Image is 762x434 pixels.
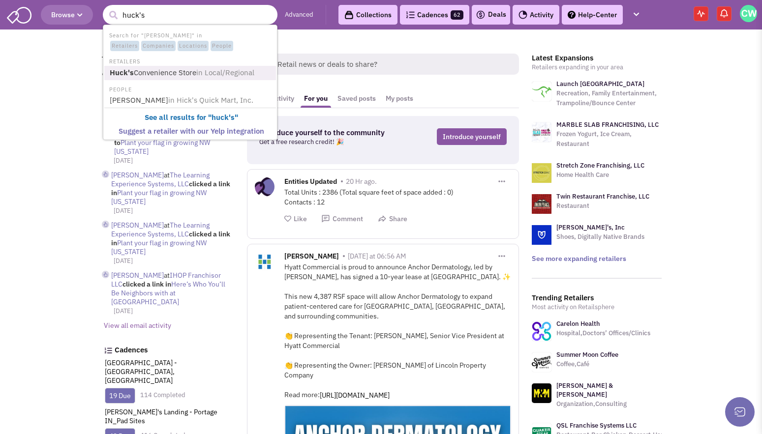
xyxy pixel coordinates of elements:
a: [PERSON_NAME]in Hick's Quick Mart, Inc. [107,94,275,107]
img: help.png [568,11,576,19]
div: at [111,271,235,306]
p: Frozen Yogurt, Ice Cream, Restaurant [556,129,662,149]
a: [PERSON_NAME]'s Landing - Portage IN_Pad Sites [105,407,217,425]
a: [URL][DOMAIN_NAME] [320,390,457,400]
a: Suggest a retailer with our Yelp integration [107,125,275,138]
span: Companies [141,41,176,52]
span: Plant your flag in growing NW [US_STATE] [111,188,207,206]
p: Recreation, Family Entertainment, Trampoline/Bounce Center [556,88,662,108]
span: clicked a link in [122,280,171,289]
a: Twin Restaurant Franchise, LLC [556,192,649,201]
li: PEOPLE [104,84,276,94]
button: Share [378,214,407,224]
p: Retailers expanding in your area [532,62,662,72]
b: See all results for " " [145,113,238,122]
p: [DATE] [114,206,235,216]
span: Locations [178,41,209,52]
div: at [111,171,235,206]
span: Browse [51,10,83,19]
a: Collections [338,5,397,25]
p: Get a free research credit! 🎉 [259,137,398,147]
h3: Trending Retailers [532,293,662,302]
img: icon-collection-lavender-black.svg [344,10,354,20]
span: Like [294,214,307,223]
p: Shoes, Digitally Native Brands [556,232,644,242]
span: [PERSON_NAME] [111,171,164,179]
p: Restaurant [556,201,649,211]
span: People [211,41,233,52]
b: Huck's [110,68,134,77]
p: Home Health Care [556,170,644,180]
div: Total Units : 2386 (Total square feet of space added : 0) Contacts : 12 [284,187,511,207]
span: 20 Hr ago. [346,177,377,186]
span: [PERSON_NAME] [284,252,339,263]
span: clicked a link in [111,230,230,247]
a: For you [299,89,333,108]
a: Activity [513,5,559,25]
h3: Cadences [115,346,235,354]
p: [DATE] [114,256,235,266]
img: logo [532,194,551,214]
span: Plant your flag in growing NW [US_STATE] [111,238,207,256]
a: See all results for "huck's" [107,111,275,124]
span: The Learning Experience Systems, LLC [111,221,210,238]
a: My posts [381,89,418,108]
img: Activity.png [518,10,527,19]
div: at [111,221,235,256]
img: Chuck Whitlock [740,5,757,22]
a: Help-Center [562,5,623,25]
span: IHOP Franchisor LLC [111,271,221,289]
a: 114 Completed [140,391,185,399]
b: huck's [212,113,235,122]
span: Retail news or deals to share? [270,54,519,75]
p: [DATE] [114,156,235,166]
div: Hyatt Commercial is proud to announce Anchor Dermatology, led by [PERSON_NAME], has signed a 10-y... [284,262,511,400]
span: in Hick's Quick Mart, Inc. [168,95,253,105]
a: Huck'sConvenience Storein Local/Regional [107,66,275,80]
p: Hospital,Doctors’ Offices/Clinics [556,328,650,338]
img: icons_eye-open.png [102,70,110,78]
a: [PERSON_NAME]'s, Inc [556,223,625,231]
img: icon-deals.svg [476,9,486,21]
a: See more expanding retailers [532,254,626,263]
img: logo [532,122,551,142]
li: RETAILERS [104,56,276,66]
span: Here’s Who You’ll Be Neighbors with at [GEOGRAPHIC_DATA] [111,280,225,306]
a: MARBLE SLAB FRANCHISING, LLC [556,120,659,129]
p: [DATE] [114,306,235,316]
h3: Latest Expansions [532,54,662,62]
span: in Local/Regional [196,68,254,77]
img: logo [532,163,551,183]
span: Entities Updated [284,177,337,188]
a: Saved posts [333,89,381,108]
img: logo [532,225,551,245]
a: Cadences62 [400,5,469,25]
li: Search for "[PERSON_NAME]" in [104,29,276,52]
button: Browse [41,5,93,25]
a: Introduce yourself [437,128,507,145]
img: SmartAdmin [7,5,31,24]
a: Carelon Health [556,319,600,328]
a: Advanced [285,10,313,20]
a: [GEOGRAPHIC_DATA] - [GEOGRAPHIC_DATA], [GEOGRAPHIC_DATA] [105,358,177,385]
b: Suggest a retailer with our Yelp integration [119,126,264,136]
a: QSL Franchise Systems LLC [556,421,637,430]
img: Cadences_logo.png [406,11,415,18]
span: The Learning Experience Systems, LLC [111,171,210,188]
span: clicked a link in [111,179,230,197]
img: notification-email-click.png [102,271,109,278]
span: [PERSON_NAME] [111,271,164,280]
p: Most activity on Retailsphere [532,302,662,312]
img: notification-email-click.png [102,221,109,228]
button: Like [284,214,307,224]
img: Cadences_logo.png [104,347,112,353]
img: home_email.png [102,54,110,60]
input: Search [103,5,277,25]
span: [DATE] at 06:56 AM [348,252,406,260]
a: 19 Due [109,391,131,400]
img: notification-email-click.png [102,171,109,178]
span: Plant your flag in growing NW [US_STATE] [114,138,210,156]
a: [PERSON_NAME] & [PERSON_NAME] [556,381,613,399]
span: [PERSON_NAME] [111,221,164,230]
